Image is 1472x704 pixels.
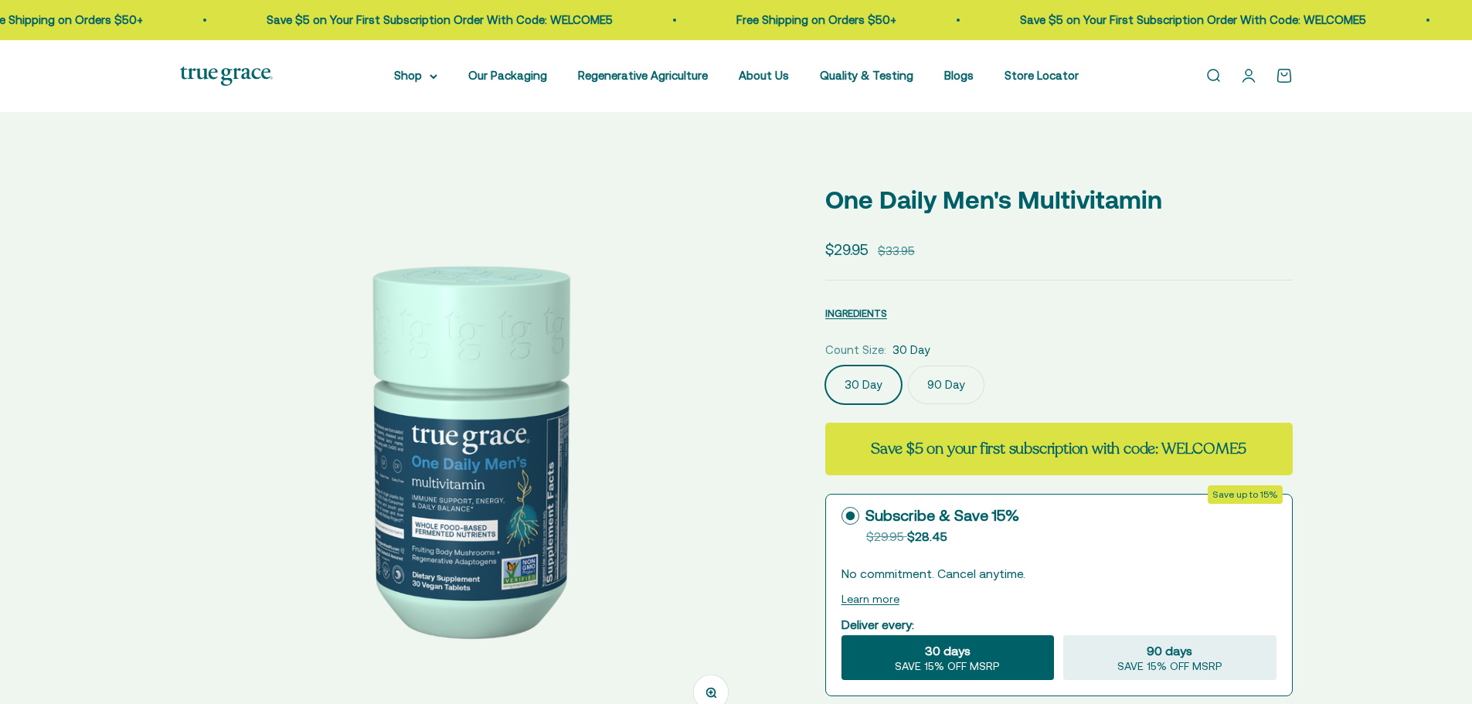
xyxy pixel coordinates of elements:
[394,66,437,85] summary: Shop
[878,242,915,260] compare-at-price: $33.95
[620,13,780,26] a: Free Shipping on Orders $50+
[892,341,930,359] span: 30 Day
[468,69,547,82] a: Our Packaging
[578,69,708,82] a: Regenerative Agriculture
[739,69,789,82] a: About Us
[150,11,496,29] p: Save $5 on Your First Subscription Order With Code: WELCOME5
[903,11,1249,29] p: Save $5 on Your First Subscription Order With Code: WELCOME5
[944,69,974,82] a: Blogs
[820,69,913,82] a: Quality & Testing
[871,438,1246,459] strong: Save $5 on your first subscription with code: WELCOME5
[825,341,886,359] legend: Count Size:
[825,180,1293,219] p: One Daily Men's Multivitamin
[1005,69,1079,82] a: Store Locator
[825,304,887,322] button: INGREDIENTS
[825,308,887,319] span: INGREDIENTS
[825,238,869,261] sale-price: $29.95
